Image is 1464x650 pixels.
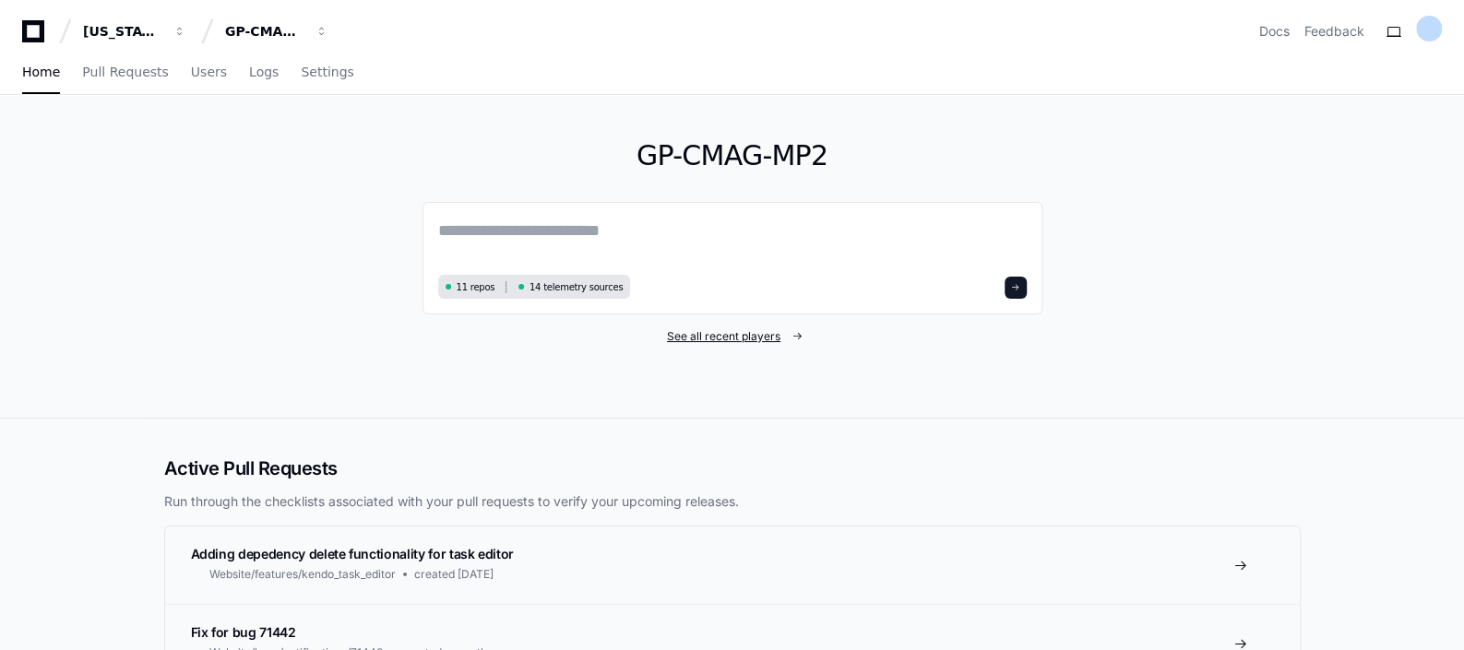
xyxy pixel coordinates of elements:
span: See all recent players [667,329,780,344]
button: [US_STATE] Pacific [76,15,194,48]
span: Users [191,66,227,77]
h1: GP-CMAG-MP2 [423,139,1042,172]
div: GP-CMAG-MP2 [225,22,304,41]
button: GP-CMAG-MP2 [218,15,336,48]
span: 14 telemetry sources [530,280,623,294]
button: Feedback [1304,22,1364,41]
a: Home [22,52,60,94]
h2: Active Pull Requests [164,455,1301,481]
a: Settings [301,52,353,94]
span: Pull Requests [82,66,168,77]
span: Settings [301,66,353,77]
p: Run through the checklists associated with your pull requests to verify your upcoming releases. [164,492,1301,511]
a: Logs [249,52,279,94]
a: Pull Requests [82,52,168,94]
div: [US_STATE] Pacific [83,22,162,41]
a: Users [191,52,227,94]
span: Home [22,66,60,77]
span: created [DATE] [414,567,494,582]
a: Adding depedency delete functionality for task editorWebsite/features/kendo_task_editorcreated [D... [165,526,1300,604]
span: 11 repos [457,280,495,294]
span: Logs [249,66,279,77]
a: See all recent players [423,329,1042,344]
span: Fix for bug 71442 [191,624,296,640]
span: Website/features/kendo_task_editor [209,567,396,582]
a: Docs [1259,22,1290,41]
span: Adding depedency delete functionality for task editor [191,546,514,561]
